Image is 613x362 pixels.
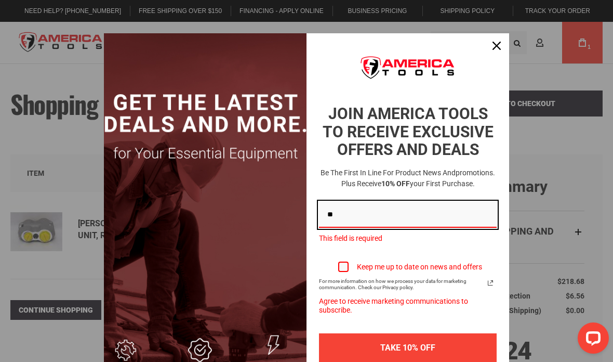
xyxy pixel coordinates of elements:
span: promotions. Plus receive your first purchase. [341,169,496,188]
svg: link icon [484,277,497,289]
svg: close icon [492,42,501,50]
input: Email field [319,202,497,228]
div: Keep me up to date on news and offers [357,263,482,271]
strong: JOIN AMERICA TOOLS TO RECEIVE EXCLUSIVE OFFERS AND DEALS [323,105,494,159]
h3: Be the first in line for product news and [317,167,499,189]
a: Read our Privacy Policy [484,277,497,289]
div: This field is required [319,228,497,249]
button: Close [484,33,509,58]
strong: 10% OFF [381,179,410,188]
div: Agree to receive marketing communications to subscribe. [319,291,497,321]
span: For more information on how we process your data for marketing communication. Check our Privacy p... [319,278,484,291]
button: TAKE 10% OFF [319,333,497,362]
iframe: LiveChat chat widget [569,318,613,362]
